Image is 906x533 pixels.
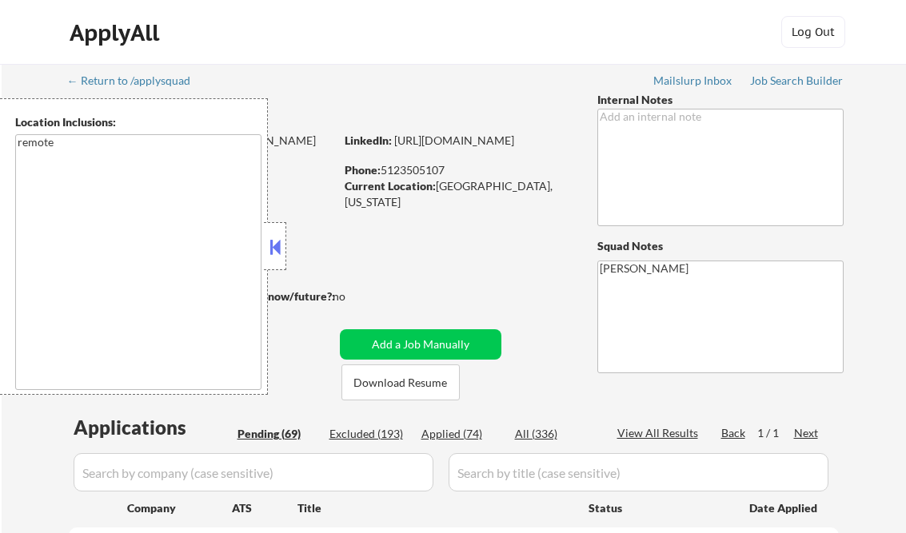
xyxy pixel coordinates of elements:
div: Job Search Builder [750,75,844,86]
div: Company [127,500,232,516]
div: Back [721,425,747,441]
div: Title [297,500,573,516]
a: ← Return to /applysquad [67,74,206,90]
div: no [333,288,378,304]
strong: Phone: [345,163,381,177]
div: Status [589,493,726,522]
div: Excluded (193) [329,426,409,442]
div: Internal Notes [597,92,844,108]
div: Applied (74) [421,426,501,442]
strong: LinkedIn: [345,133,392,147]
a: Job Search Builder [750,74,844,90]
div: Squad Notes [597,238,844,254]
div: Location Inclusions: [15,114,261,130]
div: Pending (69) [237,426,317,442]
a: [URL][DOMAIN_NAME] [394,133,514,147]
button: Log Out [781,16,845,48]
div: ← Return to /applysquad [67,75,206,86]
div: All (336) [515,426,595,442]
div: ApplyAll [70,19,164,46]
div: Mailslurp Inbox [653,75,733,86]
input: Search by title (case sensitive) [449,453,828,491]
div: [GEOGRAPHIC_DATA], [US_STATE] [345,178,571,209]
div: 5123505107 [345,162,571,178]
div: View All Results [617,425,703,441]
div: Date Applied [749,500,820,516]
div: Applications [74,418,232,437]
a: Mailslurp Inbox [653,74,733,90]
div: Next [794,425,820,441]
button: Download Resume [341,364,460,400]
div: ATS [232,500,297,516]
button: Add a Job Manually [340,329,501,360]
input: Search by company (case sensitive) [74,453,433,491]
div: 1 / 1 [757,425,794,441]
strong: Current Location: [345,179,436,193]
